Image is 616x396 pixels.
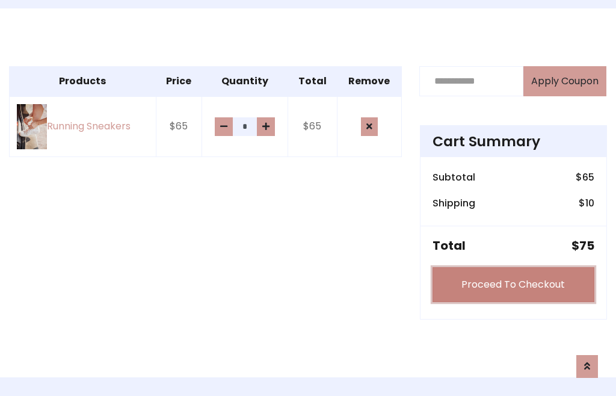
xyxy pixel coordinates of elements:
a: Running Sneakers [17,104,149,149]
th: Price [156,66,202,96]
h5: $ [571,238,594,253]
span: 65 [582,170,594,184]
h6: Subtotal [433,172,475,183]
button: Apply Coupon [523,66,606,96]
th: Total [288,66,337,96]
h6: Shipping [433,197,475,209]
th: Remove [337,66,401,96]
h5: Total [433,238,466,253]
span: 75 [579,237,594,254]
th: Quantity [202,66,288,96]
h6: $ [576,172,594,183]
th: Products [10,66,156,96]
td: $65 [156,96,202,157]
h4: Cart Summary [433,133,594,150]
h6: $ [579,197,594,209]
td: $65 [288,96,337,157]
a: Proceed To Checkout [433,267,594,302]
span: 10 [585,196,594,210]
